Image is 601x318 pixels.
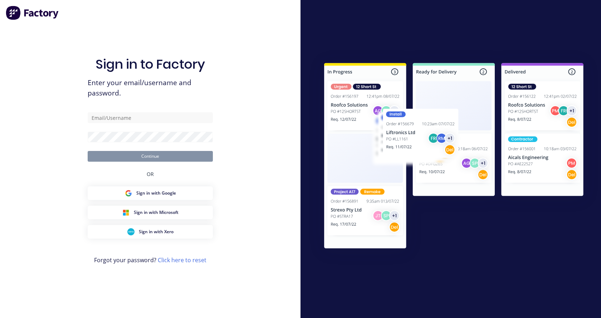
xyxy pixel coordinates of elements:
img: Factory [6,6,59,20]
a: Click here to reset [158,256,206,264]
button: Microsoft Sign inSign in with Microsoft [88,206,213,219]
img: Xero Sign in [127,228,135,235]
button: Xero Sign inSign in with Xero [88,225,213,239]
span: Sign in with Google [136,190,176,196]
span: Forgot your password? [94,256,206,264]
img: Sign in [308,49,599,265]
span: Enter your email/username and password. [88,78,213,98]
span: Sign in with Xero [139,229,174,235]
span: Sign in with Microsoft [134,209,179,216]
input: Email/Username [88,112,213,123]
h1: Sign in to Factory [96,57,205,72]
button: Google Sign inSign in with Google [88,186,213,200]
button: Continue [88,151,213,162]
img: Microsoft Sign in [122,209,130,216]
div: OR [147,162,154,186]
img: Google Sign in [125,190,132,197]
